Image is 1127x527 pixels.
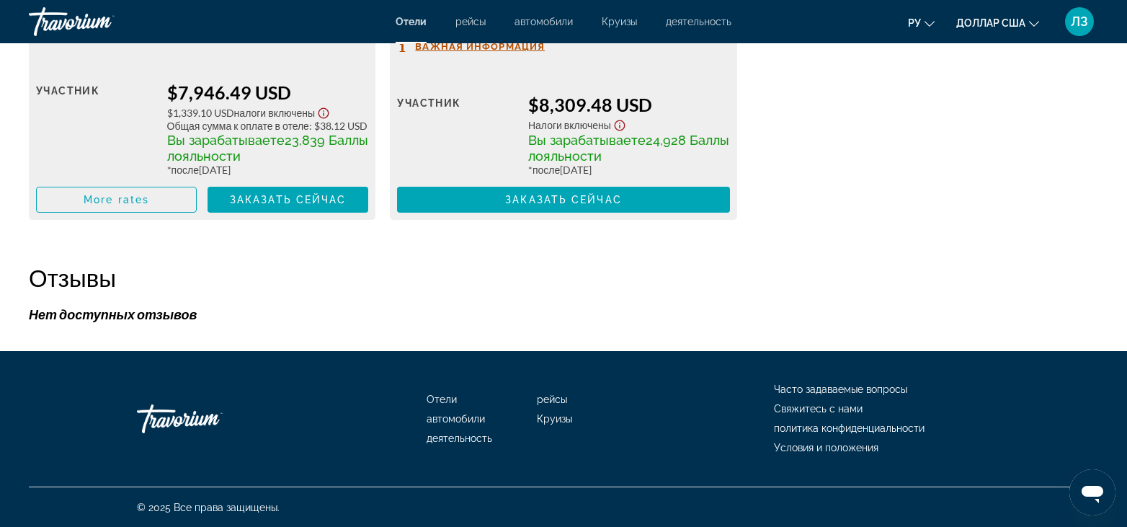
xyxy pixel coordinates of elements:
a: Отели [427,394,457,405]
button: Меню пользователя [1061,6,1098,37]
span: $1,339.10 USD [167,107,234,119]
a: автомобили [427,413,485,425]
a: рейсы [455,16,486,27]
font: ру [908,17,921,29]
h2: Отзывы [29,263,1098,292]
a: деятельность [427,433,492,444]
button: Show Taxes and Fees disclaimer [611,115,628,132]
span: Заказать сейчас [230,194,347,205]
a: Условия и положения [774,442,878,453]
a: автомобили [514,16,573,27]
a: Иди домой [137,397,281,440]
span: 24,928 Баллы лояльности [528,133,729,164]
span: Вы зарабатываете [528,133,646,148]
span: Важная информация [415,42,545,51]
a: рейсы [537,394,567,405]
div: участник [397,94,517,176]
div: * [DATE] [528,164,730,176]
span: Вы зарабатываете [167,133,285,148]
div: : $38.12 USD [167,120,369,132]
span: Общая сумма к оплате в отеле [167,120,309,132]
font: © 2025 Все права защищены. [137,502,280,513]
a: деятельность [666,16,731,27]
span: 23,839 Баллы лояльности [167,133,368,164]
button: Заказать сейчас [208,187,368,213]
div: $7,946.49 USD [167,81,369,103]
iframe: Кнопка запуска окна обмена сообщениями [1069,469,1115,515]
span: Налоги включены [528,119,611,131]
div: $8,309.48 USD [528,94,730,115]
div: * [DATE] [167,164,369,176]
div: участник [36,81,156,176]
button: More rates [36,187,197,213]
span: More rates [84,194,149,205]
button: Заказать сейчас [397,187,729,213]
font: ЛЗ [1071,14,1088,29]
button: Show Taxes and Fees disclaimer [315,103,332,120]
a: Круизы [602,16,637,27]
a: Круизы [537,413,572,425]
a: Травориум [29,3,173,40]
span: после [533,164,560,176]
a: политика конфиденциальности [774,422,925,434]
span: Заказать сейчас [505,194,622,205]
span: после [171,164,199,176]
button: Изменить валюту [956,12,1039,33]
a: Свяжитесь с нами [774,403,863,415]
font: доллар США [956,17,1025,29]
p: Нет доступных отзывов [29,306,1098,322]
button: Изменить язык [908,12,935,33]
a: Часто задаваемые вопросы [774,384,907,395]
span: Налоги включены [234,107,316,119]
a: Отели [396,16,427,27]
button: Важная информация [397,40,545,53]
